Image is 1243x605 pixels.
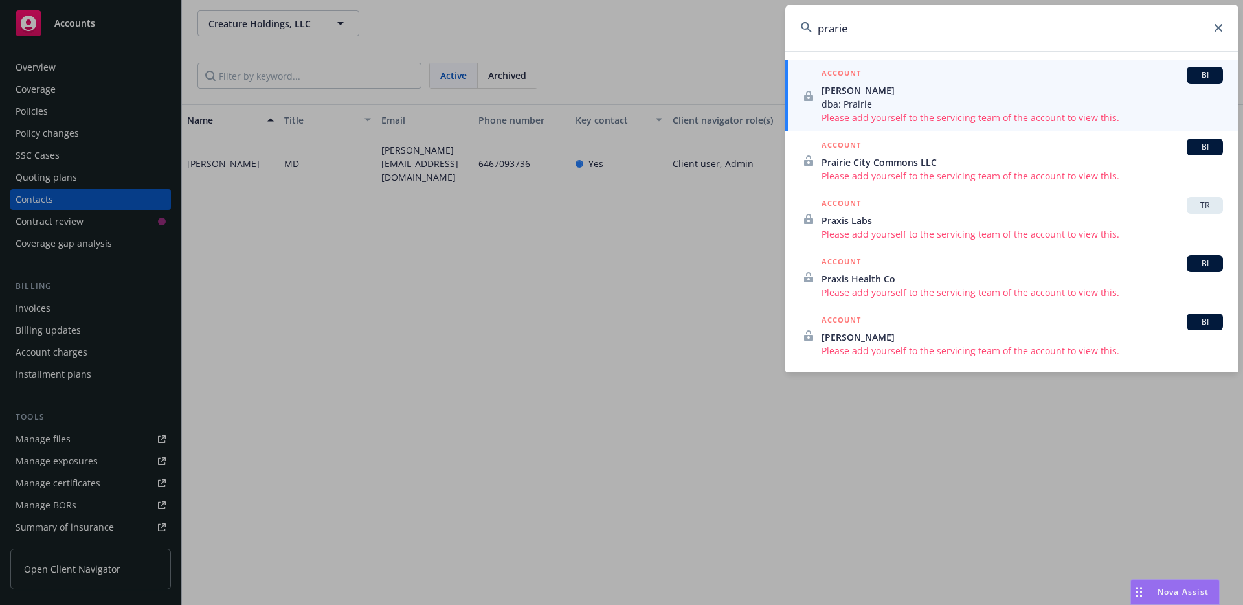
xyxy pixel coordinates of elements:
[1192,69,1218,81] span: BI
[822,314,861,329] h5: ACCOUNT
[822,344,1223,358] span: Please add yourself to the servicing team of the account to view this.
[1192,200,1218,211] span: TR
[1192,141,1218,153] span: BI
[785,5,1238,51] input: Search...
[1192,258,1218,269] span: BI
[785,306,1238,365] a: ACCOUNTBI[PERSON_NAME]Please add yourself to the servicing team of the account to view this.
[822,214,1223,227] span: Praxis Labs
[1131,580,1147,604] div: Drag to move
[785,248,1238,306] a: ACCOUNTBIPraxis Health CoPlease add yourself to the servicing team of the account to view this.
[822,67,861,82] h5: ACCOUNT
[785,190,1238,248] a: ACCOUNTTRPraxis LabsPlease add yourself to the servicing team of the account to view this.
[822,97,1223,111] span: dba: Prairie
[822,286,1223,299] span: Please add yourself to the servicing team of the account to view this.
[1130,579,1220,605] button: Nova Assist
[822,155,1223,169] span: Prairie City Commons LLC
[1158,586,1209,597] span: Nova Assist
[822,169,1223,183] span: Please add yourself to the servicing team of the account to view this.
[785,131,1238,190] a: ACCOUNTBIPrairie City Commons LLCPlease add yourself to the servicing team of the account to view...
[785,60,1238,131] a: ACCOUNTBI[PERSON_NAME]dba: PrairiePlease add yourself to the servicing team of the account to vie...
[822,139,861,154] h5: ACCOUNT
[822,330,1223,344] span: [PERSON_NAME]
[822,84,1223,97] span: [PERSON_NAME]
[1192,316,1218,328] span: BI
[822,111,1223,124] span: Please add yourself to the servicing team of the account to view this.
[822,255,861,271] h5: ACCOUNT
[822,272,1223,286] span: Praxis Health Co
[822,197,861,212] h5: ACCOUNT
[822,227,1223,241] span: Please add yourself to the servicing team of the account to view this.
